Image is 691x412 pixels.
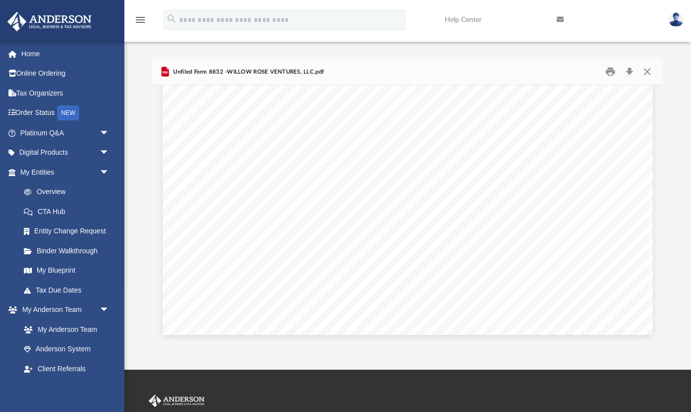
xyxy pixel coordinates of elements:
[166,13,177,24] i: search
[57,105,79,120] div: NEW
[14,319,114,339] a: My Anderson Team
[99,379,119,399] span: arrow_drop_down
[7,123,124,143] a: Platinum Q&Aarrow_drop_down
[7,300,119,320] a: My Anderson Teamarrow_drop_down
[14,221,124,241] a: Entity Change Request
[134,19,146,26] a: menu
[7,103,124,123] a: Order StatusNEW
[14,182,124,202] a: Overview
[4,12,95,31] img: Anderson Advisors Platinum Portal
[99,300,119,320] span: arrow_drop_down
[153,59,663,342] div: Preview
[14,261,119,281] a: My Blueprint
[171,68,324,77] span: Unfiled Form 8832 -WILLOW ROSE VENTURES, LLC.pdf
[7,44,124,64] a: Home
[7,64,124,84] a: Online Ordering
[147,395,206,408] img: Anderson Advisors Platinum Portal
[7,379,119,399] a: My Documentsarrow_drop_down
[99,162,119,183] span: arrow_drop_down
[7,83,124,103] a: Tax Organizers
[7,143,124,163] a: Digital Productsarrow_drop_down
[669,12,684,27] img: User Pic
[153,85,663,342] div: File preview
[601,64,621,80] button: Print
[99,143,119,163] span: arrow_drop_down
[7,162,124,182] a: My Entitiesarrow_drop_down
[14,202,124,221] a: CTA Hub
[638,64,656,80] button: Close
[14,241,124,261] a: Binder Walkthrough
[620,64,638,80] button: Download
[153,85,663,342] div: Document Viewer
[99,123,119,143] span: arrow_drop_down
[14,359,119,379] a: Client Referrals
[14,339,119,359] a: Anderson System
[14,280,124,300] a: Tax Due Dates
[134,14,146,26] i: menu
